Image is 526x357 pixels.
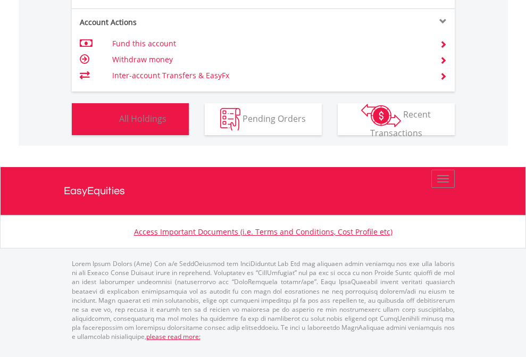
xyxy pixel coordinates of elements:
[112,52,427,68] td: Withdraw money
[72,17,263,28] div: Account Actions
[94,108,117,131] img: holdings-wht.png
[361,104,401,127] img: transactions-zar-wht.png
[205,103,322,135] button: Pending Orders
[134,227,393,237] a: Access Important Documents (i.e. Terms and Conditions, Cost Profile etc)
[220,108,240,131] img: pending_instructions-wht.png
[119,112,166,124] span: All Holdings
[112,36,427,52] td: Fund this account
[64,167,463,215] a: EasyEquities
[338,103,455,135] button: Recent Transactions
[72,103,189,135] button: All Holdings
[72,259,455,341] p: Lorem Ipsum Dolors (Ame) Con a/e SeddOeiusmod tem InciDiduntut Lab Etd mag aliquaen admin veniamq...
[146,332,201,341] a: please read more:
[112,68,427,84] td: Inter-account Transfers & EasyFx
[243,112,306,124] span: Pending Orders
